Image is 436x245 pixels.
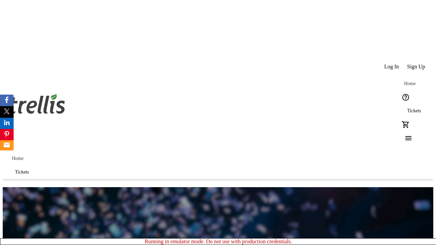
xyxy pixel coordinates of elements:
a: Home [399,77,421,91]
button: Menu [399,131,412,145]
span: Home [404,81,416,86]
span: Tickets [407,108,421,114]
a: Home [7,152,29,165]
a: Tickets [399,104,429,118]
button: Help [399,91,412,104]
button: Cart [399,118,412,131]
span: Home [12,156,24,161]
span: Tickets [15,169,29,175]
span: Sign Up [407,64,425,70]
img: Orient E2E Organization EgeEGq6TOG's Logo [7,86,67,120]
span: Log In [384,64,399,70]
button: Sign Up [403,60,429,73]
button: Log In [380,60,403,73]
a: Tickets [7,165,37,179]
